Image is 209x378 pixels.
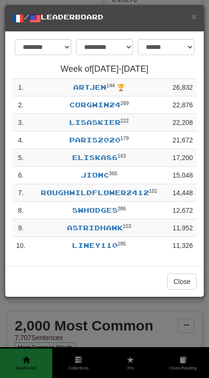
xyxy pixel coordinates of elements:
[123,223,132,229] sup: Level 153
[121,135,129,141] sup: Level 179
[169,237,197,255] td: 11,326
[12,114,29,132] td: 3 .
[81,171,109,179] a: JioMc
[169,96,197,114] td: 22,876
[12,65,197,74] h4: Week of [DATE] - [DATE]
[12,184,29,202] td: 7 .
[169,149,197,167] td: 17,200
[191,11,197,22] span: ×
[72,153,118,161] a: eliska86
[12,12,197,24] h5: / Leaderboard
[169,132,197,149] td: 21,672
[118,241,126,246] sup: Level 285
[167,274,197,290] button: Close
[72,206,118,214] a: swhodges
[169,167,197,184] td: 15,048
[12,149,29,167] td: 5 .
[169,114,197,132] td: 22,208
[69,136,121,144] a: paris2020
[12,96,29,114] td: 2 .
[121,100,129,106] sup: Level 269
[121,118,129,123] sup: Level 222
[169,219,197,237] td: 11,952
[12,202,29,219] td: 8 .
[169,184,197,202] td: 14,448
[69,101,121,109] a: corgwin24
[12,167,29,184] td: 6 .
[191,11,197,21] button: Close
[73,83,106,91] a: artjen
[12,79,29,96] td: 1 .
[69,118,121,126] a: Lisaskier
[41,189,149,197] a: RoughWildflower2412
[12,219,29,237] td: 9 .
[118,153,126,159] sup: Level 163
[109,170,118,176] sup: Level 365
[106,83,115,88] sup: Level 144
[149,188,158,194] sup: Level 101
[169,79,197,96] td: 26,832
[118,206,126,211] sup: Level 386
[117,84,125,91] span: 🏆
[12,237,29,255] td: 10 .
[67,224,123,232] a: astridhawk
[72,241,118,249] a: Liney110
[12,132,29,149] td: 4 .
[169,202,197,219] td: 12,672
